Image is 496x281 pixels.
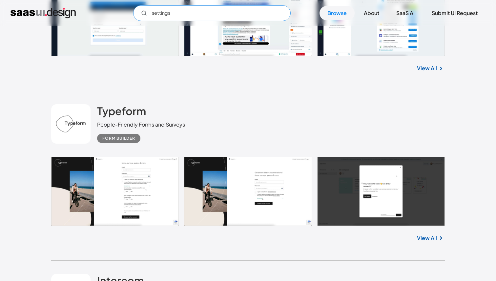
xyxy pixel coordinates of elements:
[97,104,146,117] h2: Typeform
[417,234,437,242] a: View All
[133,5,291,21] input: Search UI designs you're looking for...
[417,64,437,72] a: View All
[102,134,135,142] div: Form Builder
[97,121,185,129] div: People-Friendly Forms and Surveys
[320,6,355,20] a: Browse
[356,6,387,20] a: About
[97,104,146,121] a: Typeform
[133,5,291,21] form: Email Form
[10,8,76,18] a: home
[424,6,486,20] a: Submit UI Request
[388,6,423,20] a: SaaS Ai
